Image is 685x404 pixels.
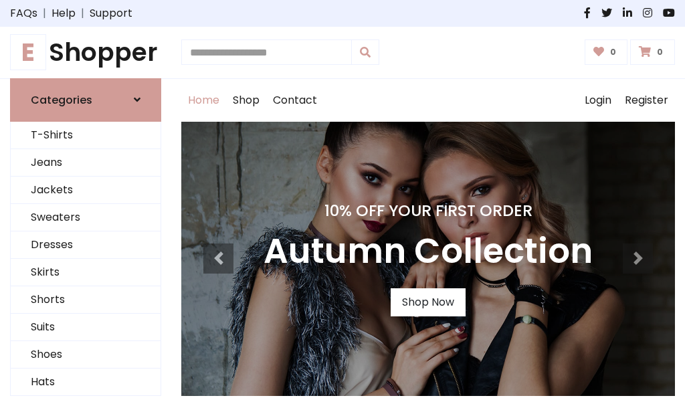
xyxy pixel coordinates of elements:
[11,286,161,314] a: Shorts
[11,259,161,286] a: Skirts
[618,79,675,122] a: Register
[607,46,619,58] span: 0
[52,5,76,21] a: Help
[654,46,666,58] span: 0
[11,149,161,177] a: Jeans
[11,204,161,231] a: Sweaters
[10,37,161,68] a: EShopper
[578,79,618,122] a: Login
[226,79,266,122] a: Shop
[90,5,132,21] a: Support
[11,314,161,341] a: Suits
[37,5,52,21] span: |
[585,39,628,65] a: 0
[11,231,161,259] a: Dresses
[10,78,161,122] a: Categories
[264,231,593,272] h3: Autumn Collection
[10,34,46,70] span: E
[11,177,161,204] a: Jackets
[11,122,161,149] a: T-Shirts
[11,369,161,396] a: Hats
[181,79,226,122] a: Home
[10,37,161,68] h1: Shopper
[10,5,37,21] a: FAQs
[11,341,161,369] a: Shoes
[31,94,92,106] h6: Categories
[266,79,324,122] a: Contact
[76,5,90,21] span: |
[630,39,675,65] a: 0
[264,201,593,220] h4: 10% Off Your First Order
[391,288,466,316] a: Shop Now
